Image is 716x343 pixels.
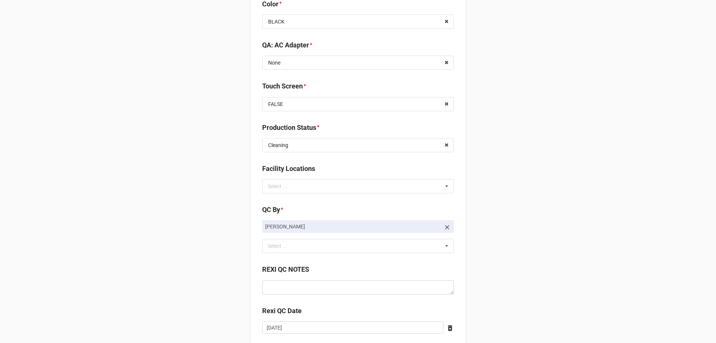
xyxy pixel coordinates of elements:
label: Touch Screen [262,81,303,91]
div: Select ... [266,242,298,250]
div: FALSE [268,102,283,107]
input: Date [262,321,443,334]
label: Rexi QC Date [262,306,302,316]
label: Facility Locations [262,163,315,174]
label: QC By [262,205,280,215]
label: QA: AC Adapter [262,40,309,50]
div: Cleaning [268,143,288,148]
label: REXI QC NOTES [262,264,309,275]
div: Select ... [266,182,298,190]
div: None [268,60,280,65]
div: BLACK [268,19,285,24]
label: Production Status [262,122,316,133]
p: [PERSON_NAME] [265,223,440,230]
